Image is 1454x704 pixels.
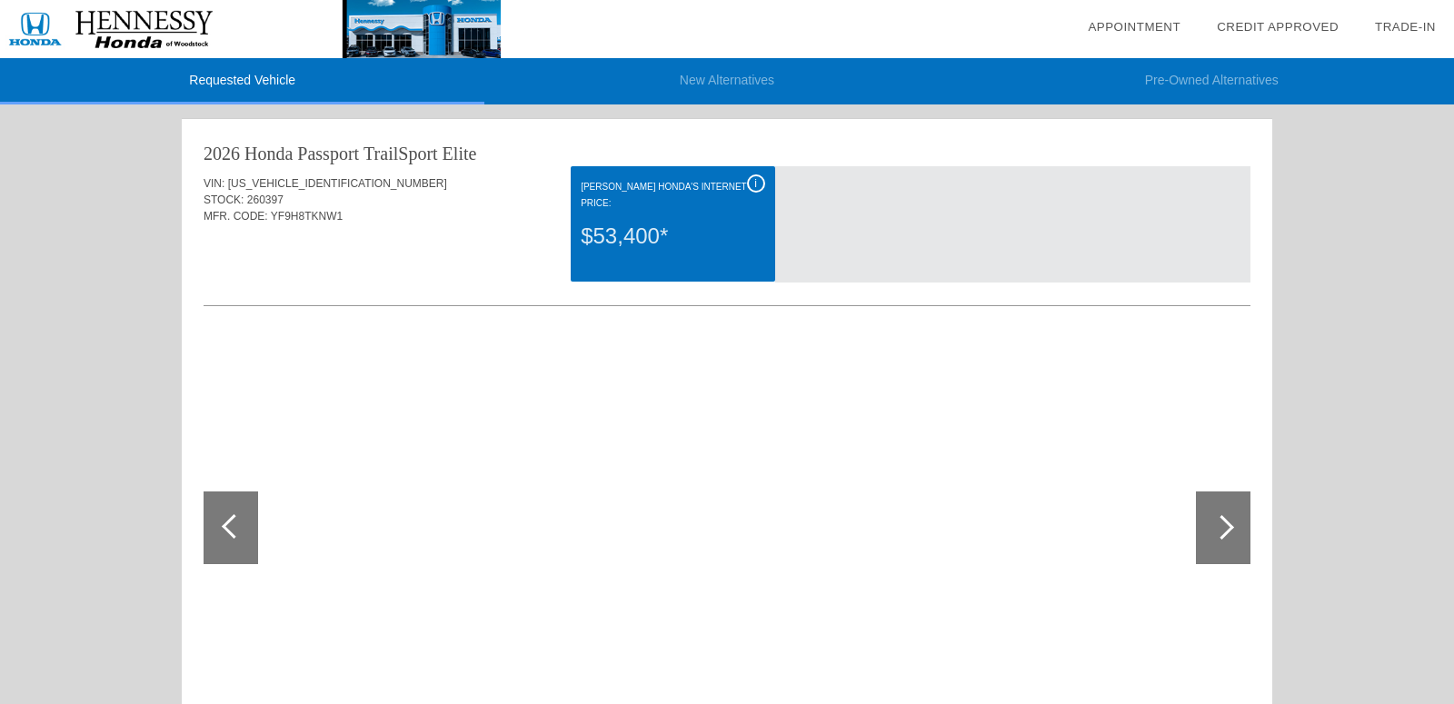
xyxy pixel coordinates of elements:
font: [PERSON_NAME] Honda's Internet Price: [581,182,746,208]
div: Quoted on [DATE] 10:01:19 AM [204,252,1250,281]
span: [US_VEHICLE_IDENTIFICATION_NUMBER] [228,177,447,190]
li: Pre-Owned Alternatives [970,58,1454,104]
div: $53,400* [581,213,764,260]
span: YF9H8TKNW1 [271,210,343,223]
a: Credit Approved [1217,20,1339,34]
span: i [754,177,757,190]
span: 260397 [247,193,284,206]
a: Appointment [1088,20,1180,34]
span: VIN: [204,177,224,190]
div: TrailSport Elite [363,141,476,166]
span: STOCK: [204,193,244,206]
a: Trade-In [1375,20,1436,34]
span: MFR. CODE: [204,210,268,223]
div: 2026 Honda Passport [204,141,359,166]
li: New Alternatives [484,58,969,104]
